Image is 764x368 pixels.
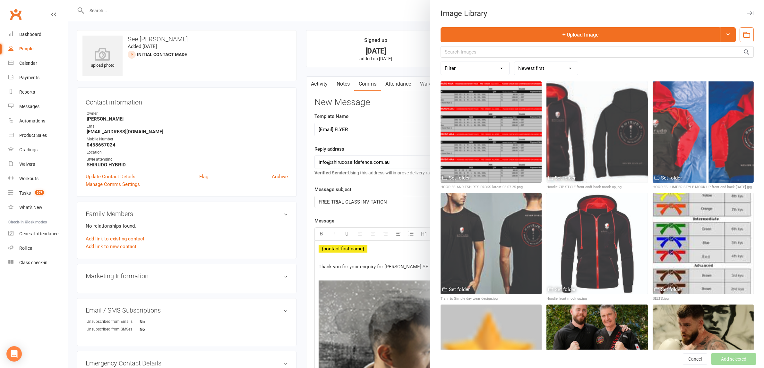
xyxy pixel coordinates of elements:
a: Tasks 507 [8,186,68,200]
div: Set folder [449,174,470,182]
div: Set folder [449,286,470,293]
a: What's New [8,200,68,215]
div: Roll call [19,246,34,251]
div: Reports [19,89,35,95]
img: T shirts Simple day wear design.jpg [441,193,542,294]
div: General attendance [19,231,58,236]
input: Search images [441,46,754,58]
div: Set folder [661,286,682,293]
div: Automations [19,118,45,123]
div: BELTS.jpg [653,296,754,302]
button: Cancel [683,353,707,365]
div: Dashboard [19,32,41,37]
div: Open Intercom Messenger [6,346,22,362]
div: Hoodie ZIP STYLE front andf back mock up.jpg [546,184,648,190]
span: 507 [35,190,44,195]
a: Calendar [8,56,68,71]
a: Payments [8,71,68,85]
div: Gradings [19,147,38,152]
div: HOODIES JUMPER STYLE MOCK UP front and back [DATE].jpg [653,184,754,190]
div: People [19,46,34,51]
div: HOODIES AND TSHIRTS PACKS latest 06 07 25.png [441,184,542,190]
a: Automations [8,114,68,128]
img: HOODIES JUMPER STYLE MOCK UP front and back JULY 25.jpg [653,81,754,182]
div: Payments [19,75,39,80]
img: Hoodie ZIP STYLE front andf back mock up.jpg [546,81,648,182]
a: Messages [8,99,68,114]
a: Workouts [8,171,68,186]
img: BELTS.jpg [653,193,754,294]
a: Class kiosk mode [8,255,68,270]
a: Gradings [8,143,68,157]
a: Roll call [8,241,68,255]
div: What's New [19,205,42,210]
div: Tasks [19,190,31,196]
a: Waivers [8,157,68,171]
div: Product Sales [19,133,47,138]
div: Messages [19,104,39,109]
div: Calendar [19,61,37,66]
a: Product Sales [8,128,68,143]
div: Waivers [19,162,35,167]
div: T shirts Simple day wear design.jpg [441,296,542,302]
img: Hoodie front mock up.jpg [546,193,648,294]
div: Workouts [19,176,39,181]
a: Clubworx [8,6,24,22]
a: Dashboard [8,27,68,42]
div: Set folder [661,174,682,182]
div: Hoodie front mock up.jpg [546,296,648,302]
div: Set folder [555,174,576,182]
a: Reports [8,85,68,99]
a: General attendance kiosk mode [8,227,68,241]
div: Set folder [555,286,576,293]
button: Upload Image [441,27,720,42]
div: Class check-in [19,260,47,265]
img: HOODIES AND TSHIRTS PACKS latest 06 07 25.png [441,81,542,182]
div: Image Library [430,9,764,18]
a: People [8,42,68,56]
